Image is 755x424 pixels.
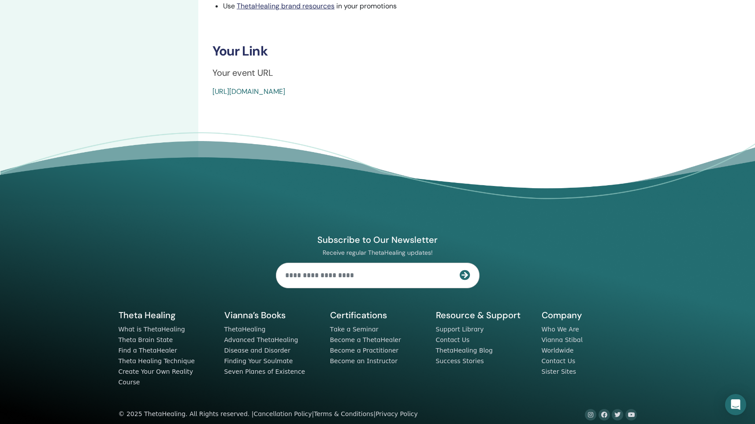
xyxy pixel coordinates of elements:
[314,410,373,417] a: Terms & Conditions
[212,66,688,79] p: Your event URL
[542,309,637,321] h5: Company
[276,234,480,245] h4: Subscribe to Our Newsletter
[212,43,688,59] h3: Your Link
[224,368,305,375] a: Seven Planes of Existence
[330,326,379,333] a: Take a Seminar
[119,309,214,321] h5: Theta Healing
[224,326,266,333] a: ThetaHealing
[542,336,583,343] a: Vianna Stibal
[436,326,484,333] a: Support Library
[224,347,290,354] a: Disease and Disorder
[436,336,470,343] a: Contact Us
[330,336,401,343] a: Become a ThetaHealer
[119,357,195,364] a: Theta Healing Technique
[253,410,312,417] a: Cancellation Policy
[276,249,480,257] p: Receive regular ThetaHealing updates!
[119,336,173,343] a: Theta Brain State
[330,357,398,364] a: Become an Instructor
[542,368,576,375] a: Sister Sites
[725,394,746,415] div: Open Intercom Messenger
[224,309,320,321] h5: Vianna’s Books
[542,347,574,354] a: Worldwide
[330,309,425,321] h5: Certifications
[542,326,579,333] a: Who We Are
[119,409,418,420] div: © 2025 ThetaHealing. All Rights reserved. | | |
[119,326,185,333] a: What is ThetaHealing
[119,347,177,354] a: Find a ThetaHealer
[119,368,193,386] a: Create Your Own Reality Course
[224,357,293,364] a: Finding Your Soulmate
[542,357,576,364] a: Contact Us
[237,1,335,11] a: ThetaHealing brand resources
[436,347,493,354] a: ThetaHealing Blog
[330,347,399,354] a: Become a Practitioner
[212,87,285,96] a: [URL][DOMAIN_NAME]
[436,357,484,364] a: Success Stories
[223,1,688,11] li: Use in your promotions
[224,336,298,343] a: Advanced ThetaHealing
[376,410,418,417] a: Privacy Policy
[436,309,531,321] h5: Resource & Support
